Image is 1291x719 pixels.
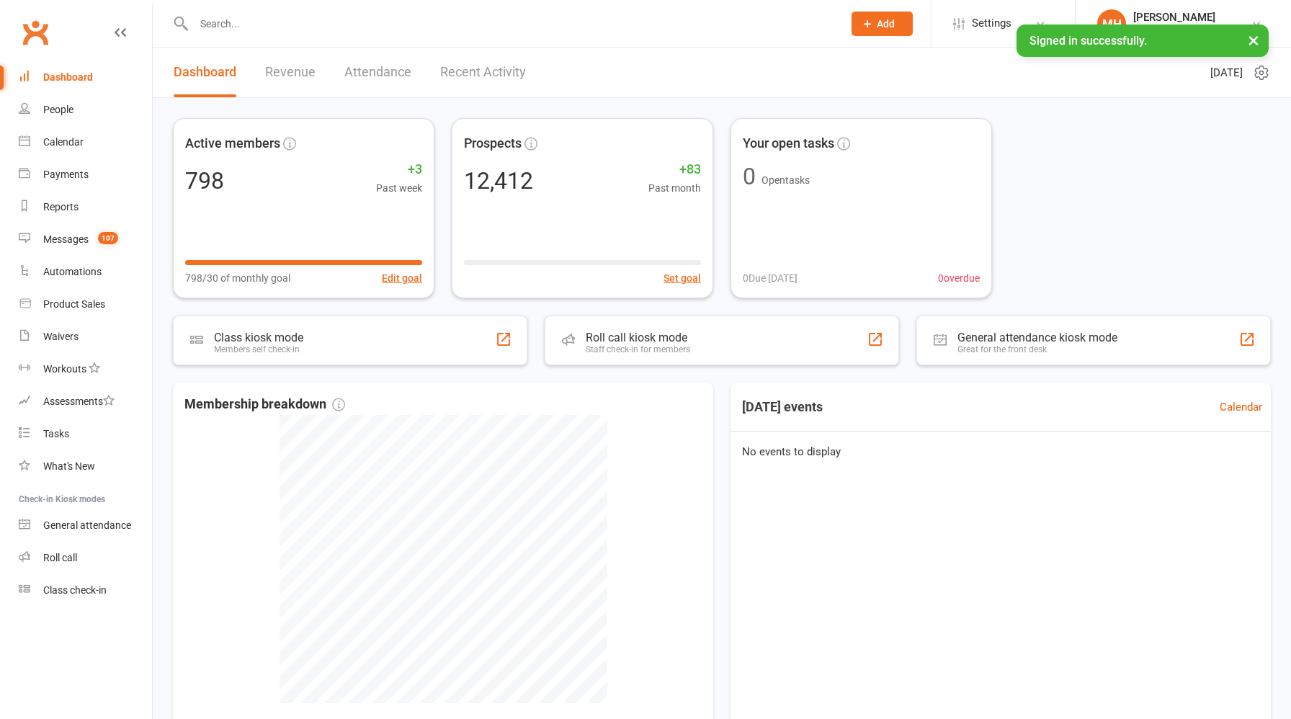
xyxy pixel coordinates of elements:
div: [PERSON_NAME] [1133,11,1215,24]
div: Roll call kiosk mode [586,331,690,344]
div: Payments [43,169,89,180]
div: Assessments [43,396,115,407]
div: General attendance [43,519,131,531]
a: Assessments [19,385,152,418]
div: 12,412 [464,169,533,192]
div: Staff check-in for members [586,344,690,354]
div: Great for the front desk [957,344,1117,354]
a: General attendance kiosk mode [19,509,152,542]
span: Active members [185,133,280,154]
a: Payments [19,158,152,191]
div: MH [1097,9,1126,38]
div: Tasks [43,428,69,439]
div: Class kiosk mode [214,331,303,344]
a: People [19,94,152,126]
a: Clubworx [17,14,53,50]
div: 798 [185,169,224,192]
button: Edit goal [382,270,422,286]
a: Workouts [19,353,152,385]
a: Dashboard [19,61,152,94]
span: 0 overdue [938,270,980,286]
button: Add [852,12,913,36]
a: Recent Activity [440,48,526,97]
div: Waivers [43,331,79,342]
span: Open tasks [761,174,810,186]
a: Automations [19,256,152,288]
a: What's New [19,450,152,483]
span: Prospects [464,133,522,154]
a: Revenue [265,48,316,97]
div: Calendar [43,136,84,148]
button: × [1241,24,1267,55]
span: [DATE] [1210,64,1243,81]
div: No events to display [725,432,1277,472]
span: Past week [376,180,422,196]
span: 798/30 of monthly goal [185,270,290,286]
div: People [43,104,73,115]
div: Dashboard [43,71,93,83]
div: Workouts [43,363,86,375]
h3: [DATE] events [731,394,834,420]
a: Reports [19,191,152,223]
div: Reports [43,201,79,213]
a: Attendance [344,48,411,97]
span: Settings [972,7,1011,40]
a: Waivers [19,321,152,353]
div: Roll call [43,552,77,563]
span: Past month [648,180,701,196]
span: +83 [648,159,701,180]
span: 107 [98,232,118,244]
div: 0 [743,165,756,188]
div: ACA Network [1133,24,1215,37]
a: Messages 107 [19,223,152,256]
button: Set goal [664,270,701,286]
div: Automations [43,266,102,277]
a: Product Sales [19,288,152,321]
div: Members self check-in [214,344,303,354]
a: Calendar [1220,398,1262,416]
a: Class kiosk mode [19,574,152,607]
div: General attendance kiosk mode [957,331,1117,344]
div: Class check-in [43,584,107,596]
span: +3 [376,159,422,180]
a: Dashboard [174,48,236,97]
span: Signed in successfully. [1029,34,1147,48]
a: Calendar [19,126,152,158]
div: Product Sales [43,298,105,310]
span: Membership breakdown [184,394,345,415]
a: Roll call [19,542,152,574]
div: What's New [43,460,95,472]
span: Your open tasks [743,133,834,154]
a: Tasks [19,418,152,450]
span: Add [877,18,895,30]
input: Search... [189,14,833,34]
span: 0 Due [DATE] [743,270,798,286]
div: Messages [43,233,89,245]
